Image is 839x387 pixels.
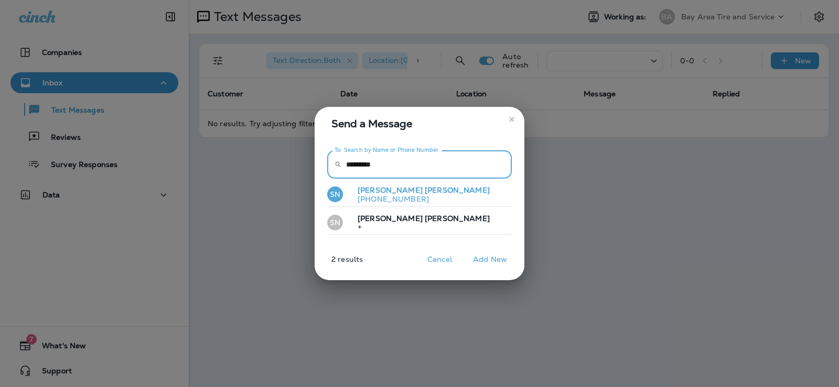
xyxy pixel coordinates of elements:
[425,185,490,195] span: [PERSON_NAME]
[327,183,512,207] button: SN[PERSON_NAME] [PERSON_NAME][PHONE_NUMBER]
[310,255,363,272] p: 2 results
[503,111,520,128] button: close
[349,223,490,231] p: +
[331,115,512,132] span: Send a Message
[327,211,512,235] button: SN[PERSON_NAME] [PERSON_NAME]+
[425,214,490,223] span: [PERSON_NAME]
[468,251,512,268] button: Add New
[327,215,343,230] div: SN
[358,185,423,195] span: [PERSON_NAME]
[349,195,490,203] p: [PHONE_NUMBER]
[420,251,459,268] button: Cancel
[358,214,423,223] span: [PERSON_NAME]
[335,146,439,154] label: To: Search by Name or Phone Number
[327,186,343,202] div: SN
